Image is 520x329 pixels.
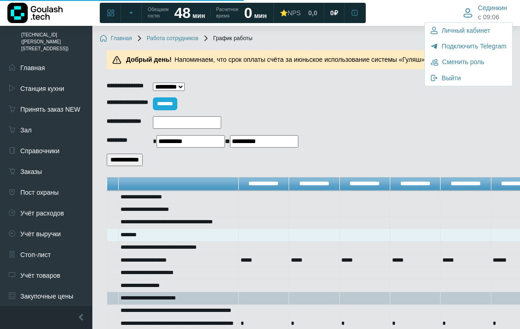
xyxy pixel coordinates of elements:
[123,56,483,83] span: Напоминаем, что срок оплаты счёта за июньское использование системы «Гуляш» — до [DATE]. Если вы ...
[441,74,460,82] span: Выйти
[112,55,121,65] img: Предупреждение
[425,23,512,38] a: Личный кабинет
[458,2,513,24] button: Сединкин c 09:06
[136,35,199,42] a: Работа сотрудников
[441,42,507,50] span: Подключить Telegram
[100,35,132,42] a: Главная
[288,9,301,17] span: NPS
[193,12,205,19] span: мин
[126,56,172,63] b: Добрый день!
[325,5,344,21] a: 0 ₽
[334,9,338,17] span: ₽
[330,9,334,17] span: 0
[308,9,317,17] span: 0,0
[442,58,484,66] span: Сменить роль
[274,5,323,21] a: ⭐NPS 0,0
[216,6,238,19] span: Расчетное время
[478,12,499,22] span: c 09:06
[244,5,253,21] strong: 0
[425,70,512,86] a: Выйти
[280,9,301,17] div: ⭐
[7,3,63,23] img: Логотип компании Goulash.tech
[441,26,490,35] span: Личный кабинет
[425,54,512,70] a: Сменить роль
[254,12,266,19] span: мин
[425,38,512,54] a: Подключить Telegram
[478,4,507,12] span: Сединкин
[202,35,253,42] span: График работы
[174,5,191,21] strong: 48
[142,5,272,21] a: Обещаем гостю 48 мин Расчетное время 0 мин
[148,6,169,19] span: Обещаем гостю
